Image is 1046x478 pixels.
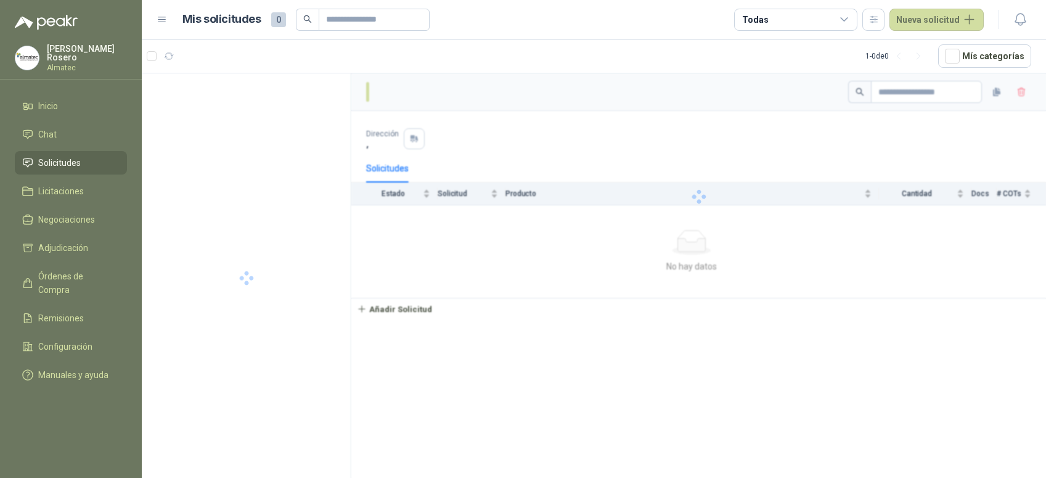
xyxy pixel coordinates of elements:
h1: Mis solicitudes [182,10,261,28]
a: Chat [15,123,127,146]
a: Adjudicación [15,236,127,260]
span: Configuración [38,340,92,353]
button: Mís categorías [938,44,1031,68]
img: Company Logo [15,46,39,70]
div: Todas [742,13,768,27]
span: Chat [38,128,57,141]
span: Órdenes de Compra [38,270,115,297]
a: Manuales y ayuda [15,363,127,387]
span: 0 [271,12,286,27]
img: Logo peakr [15,15,78,30]
button: Nueva solicitud [889,9,984,31]
span: Adjudicación [38,241,88,255]
div: 1 - 0 de 0 [865,46,928,66]
p: [PERSON_NAME] Rosero [47,44,127,62]
span: Negociaciones [38,213,95,226]
a: Solicitudes [15,151,127,175]
a: Negociaciones [15,208,127,231]
p: Almatec [47,64,127,72]
a: Órdenes de Compra [15,265,127,302]
a: Configuración [15,335,127,358]
span: Remisiones [38,311,84,325]
span: Manuales y ayuda [38,368,108,382]
span: Solicitudes [38,156,81,170]
a: Licitaciones [15,179,127,203]
a: Remisiones [15,307,127,330]
span: search [303,15,312,23]
span: Inicio [38,99,58,113]
span: Licitaciones [38,184,84,198]
a: Inicio [15,94,127,118]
